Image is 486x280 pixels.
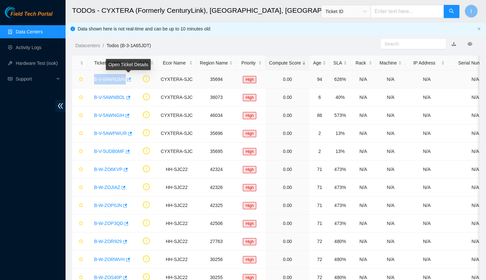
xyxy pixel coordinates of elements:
[76,146,84,157] button: star
[330,233,350,251] td: 480%
[405,88,448,106] td: N/A
[157,88,196,106] td: CYXTERA-SJC
[405,251,448,269] td: N/A
[351,215,376,233] td: N/A
[196,251,237,269] td: 30256
[94,77,126,82] a: B-V-5AWN1MN
[351,251,376,269] td: N/A
[76,200,84,211] button: star
[351,124,376,142] td: N/A
[371,5,444,18] input: Enter text here...
[5,12,52,20] a: Akamai TechnologiesField Tech Portal
[79,203,83,208] span: star
[309,142,330,160] td: 2
[309,124,330,142] td: 2
[103,43,104,48] span: /
[196,106,237,124] td: 46034
[330,251,350,269] td: 480%
[265,215,309,233] td: 0.00
[376,178,405,196] td: N/A
[143,201,150,208] span: exclamation-circle
[157,142,196,160] td: CYXTERA-SJC
[243,94,256,101] span: High
[196,142,237,160] td: 35695
[351,196,376,215] td: N/A
[106,59,151,70] div: Open Ticket Details
[196,233,237,251] td: 27763
[405,178,448,196] td: N/A
[330,88,350,106] td: 40%
[94,185,120,190] a: B-W-ZOJIAZ
[330,160,350,178] td: 473%
[376,142,405,160] td: N/A
[79,131,83,136] span: star
[265,106,309,124] td: 0.00
[196,70,237,88] td: 35694
[243,238,256,245] span: High
[143,255,150,262] span: exclamation-circle
[196,196,237,215] td: 42325
[405,124,448,142] td: N/A
[243,256,256,263] span: High
[243,166,256,173] span: High
[243,112,256,119] span: High
[94,131,127,136] a: B-V-5AWPWUR
[265,88,309,106] td: 0.00
[309,106,330,124] td: 86
[94,257,125,262] a: B-W-ZORWVH
[265,124,309,142] td: 0.00
[76,74,84,84] button: star
[351,178,376,196] td: N/A
[376,160,405,178] td: N/A
[79,221,83,226] span: star
[471,7,472,15] span: I
[143,165,150,172] span: exclamation-circle
[330,178,350,196] td: 473%
[196,124,237,142] td: 35696
[143,111,150,118] span: exclamation-circle
[376,233,405,251] td: N/A
[5,7,33,18] img: Akamai Technologies
[477,27,481,31] button: close
[351,88,376,106] td: N/A
[157,233,196,251] td: HH-SJC22
[94,149,125,154] a: B-V-5UDB0MF
[16,61,58,66] a: Hardware Test (isok)
[376,124,405,142] td: N/A
[79,185,83,190] span: star
[79,149,83,154] span: star
[75,43,100,48] a: Datacenters
[79,257,83,262] span: star
[330,124,350,142] td: 13%
[309,178,330,196] td: 71
[143,93,150,100] span: exclamation-circle
[405,106,448,124] td: N/A
[265,160,309,178] td: 0.00
[405,233,448,251] td: N/A
[94,167,123,172] a: B-W-ZO6KVP
[94,113,124,118] a: B-V-5AWNGIH
[405,70,448,88] td: N/A
[330,215,350,233] td: 473%
[444,5,459,18] button: search
[351,160,376,178] td: N/A
[243,220,256,227] span: High
[376,251,405,269] td: N/A
[10,11,52,17] span: Field Tech Portal
[76,128,84,139] button: star
[76,164,84,175] button: star
[265,70,309,88] td: 0.00
[376,88,405,106] td: N/A
[376,196,405,215] td: N/A
[76,92,84,103] button: star
[309,160,330,178] td: 71
[243,148,256,155] span: High
[351,106,376,124] td: N/A
[16,45,42,50] a: Activity Logs
[79,95,83,100] span: star
[79,113,83,118] span: star
[265,142,309,160] td: 0.00
[79,239,83,244] span: star
[265,178,309,196] td: 0.00
[330,70,350,88] td: 626%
